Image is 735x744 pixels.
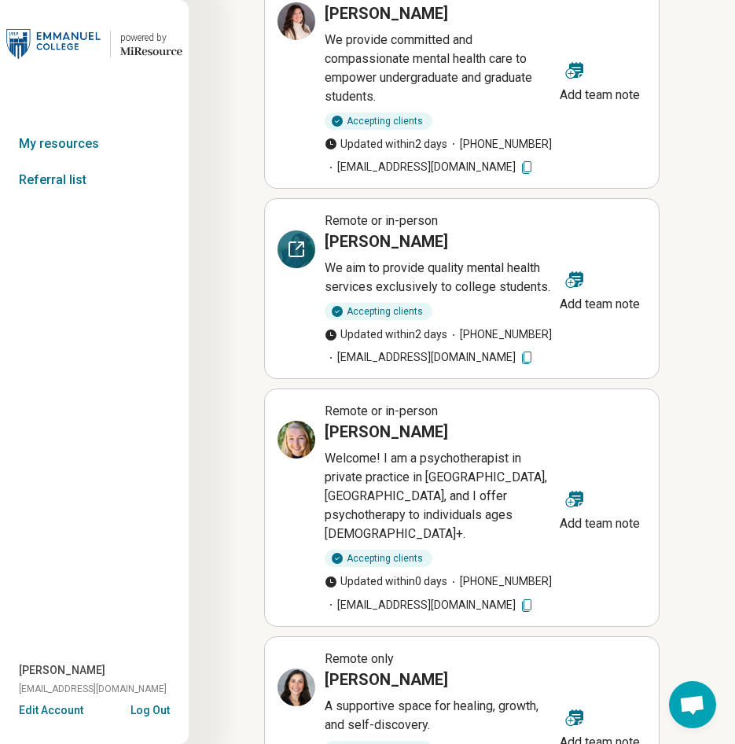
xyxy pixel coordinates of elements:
div: Accepting clients [325,303,432,320]
p: We aim to provide quality mental health services exclusively to college students. [325,259,553,296]
p: We provide committed and compassionate mental health care to empower undergraduate and graduate s... [325,31,553,106]
button: Add team note [553,480,646,536]
button: Add team note [553,260,646,317]
span: Remote only [325,651,394,666]
p: Welcome! I am a psychotherapist in private practice in [GEOGRAPHIC_DATA], [GEOGRAPHIC_DATA], and ... [325,449,553,543]
img: Emmanuel College [6,25,101,63]
button: Add team note [553,51,646,108]
span: [PERSON_NAME] [19,662,105,679]
span: Updated within 2 days [325,136,447,153]
span: [EMAIL_ADDRESS][DOMAIN_NAME] [325,159,535,175]
span: [EMAIL_ADDRESS][DOMAIN_NAME] [325,349,535,366]
span: [EMAIL_ADDRESS][DOMAIN_NAME] [19,682,167,696]
a: Emmanuel Collegepowered by [6,25,182,63]
div: Accepting clients [325,550,432,567]
h3: [PERSON_NAME] [325,421,448,443]
button: Log Out [130,702,170,715]
h3: [PERSON_NAME] [325,230,448,252]
div: powered by [120,31,182,45]
button: Edit Account [19,702,83,719]
span: Remote or in-person [325,213,438,228]
span: [PHONE_NUMBER] [447,573,552,590]
span: Updated within 0 days [325,573,447,590]
span: [EMAIL_ADDRESS][DOMAIN_NAME] [325,596,535,613]
div: Open chat [669,681,716,728]
h3: [PERSON_NAME] [325,2,448,24]
h3: [PERSON_NAME] [325,668,448,691]
p: A supportive space for healing, growth, and self-discovery. [325,697,553,735]
div: Accepting clients [325,112,432,130]
span: Remote or in-person [325,403,438,418]
span: [PHONE_NUMBER] [447,136,552,153]
span: Updated within 2 days [325,326,447,343]
span: [PHONE_NUMBER] [447,326,552,343]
